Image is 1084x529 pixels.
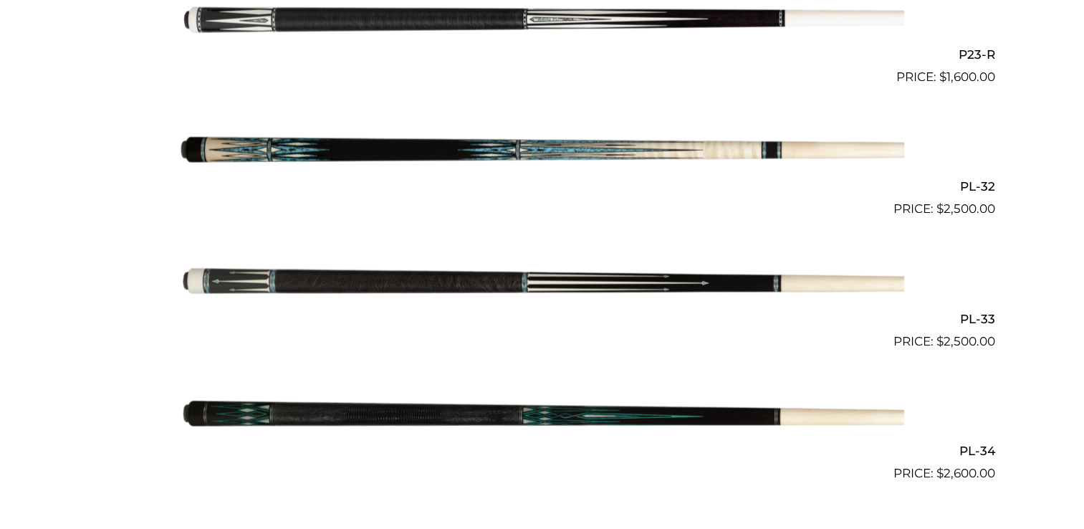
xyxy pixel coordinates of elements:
[90,438,995,464] h2: PL-34
[181,92,904,213] img: PL-32
[90,41,995,67] h2: P23-R
[90,173,995,200] h2: PL-32
[90,357,995,483] a: PL-34 $2,600.00
[936,466,944,480] span: $
[936,334,944,348] span: $
[936,201,995,216] bdi: 2,500.00
[936,334,995,348] bdi: 2,500.00
[90,305,995,332] h2: PL-33
[936,201,944,216] span: $
[181,357,904,477] img: PL-34
[90,92,995,219] a: PL-32 $2,500.00
[939,70,946,84] span: $
[936,466,995,480] bdi: 2,600.00
[939,70,995,84] bdi: 1,600.00
[181,224,904,345] img: PL-33
[90,224,995,351] a: PL-33 $2,500.00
